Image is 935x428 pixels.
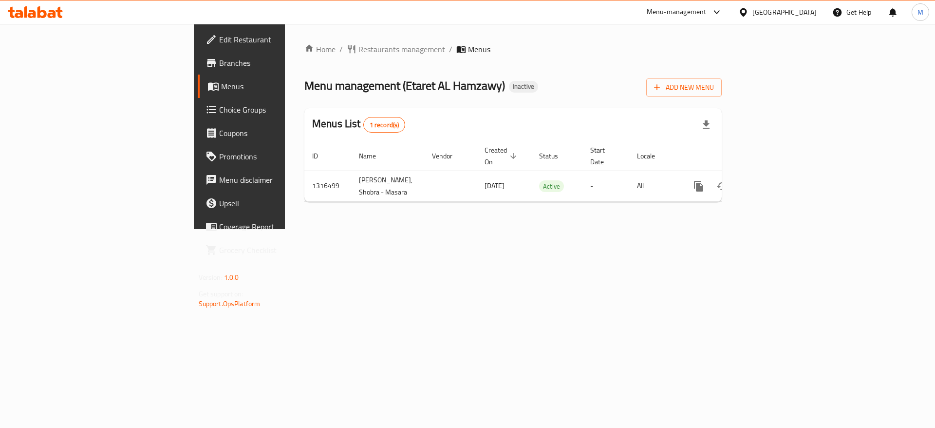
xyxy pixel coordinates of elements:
[509,82,538,91] span: Inactive
[647,6,707,18] div: Menu-management
[219,127,342,139] span: Coupons
[304,75,505,97] span: Menu management ( Etaret AL Hamzawy )
[539,181,564,192] span: Active
[219,151,342,162] span: Promotions
[312,150,331,162] span: ID
[468,43,490,55] span: Menus
[304,43,722,55] nav: breadcrumb
[198,215,350,238] a: Coverage Report
[637,150,668,162] span: Locale
[687,175,711,198] button: more
[198,121,350,145] a: Coupons
[629,171,679,201] td: All
[219,197,342,209] span: Upsell
[539,180,564,192] div: Active
[198,28,350,51] a: Edit Restaurant
[219,244,342,256] span: Grocery Checklist
[198,168,350,192] a: Menu disclaimer
[539,150,571,162] span: Status
[219,34,342,45] span: Edit Restaurant
[219,174,342,186] span: Menu disclaimer
[694,113,718,136] div: Export file
[198,145,350,168] a: Promotions
[449,43,452,55] li: /
[199,297,261,310] a: Support.OpsPlatform
[351,171,424,201] td: [PERSON_NAME], Shobra - Masara
[654,81,714,94] span: Add New Menu
[485,179,505,192] span: [DATE]
[219,221,342,233] span: Coverage Report
[347,43,445,55] a: Restaurants management
[363,117,406,133] div: Total records count
[646,78,722,97] button: Add New Menu
[219,57,342,69] span: Branches
[432,150,465,162] span: Vendor
[219,104,342,116] span: Choice Groups
[199,288,243,300] span: Get support on:
[224,271,239,284] span: 1.0.0
[582,171,629,201] td: -
[198,51,350,75] a: Branches
[485,144,520,168] span: Created On
[509,81,538,93] div: Inactive
[198,98,350,121] a: Choice Groups
[312,117,405,133] h2: Menus List
[590,144,617,168] span: Start Date
[359,150,389,162] span: Name
[304,141,788,202] table: enhanced table
[358,43,445,55] span: Restaurants management
[199,271,223,284] span: Version:
[752,7,817,18] div: [GEOGRAPHIC_DATA]
[198,75,350,98] a: Menus
[198,238,350,262] a: Grocery Checklist
[711,175,734,198] button: Change Status
[917,7,923,18] span: M
[198,192,350,215] a: Upsell
[364,120,405,130] span: 1 record(s)
[221,80,342,92] span: Menus
[679,141,788,171] th: Actions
